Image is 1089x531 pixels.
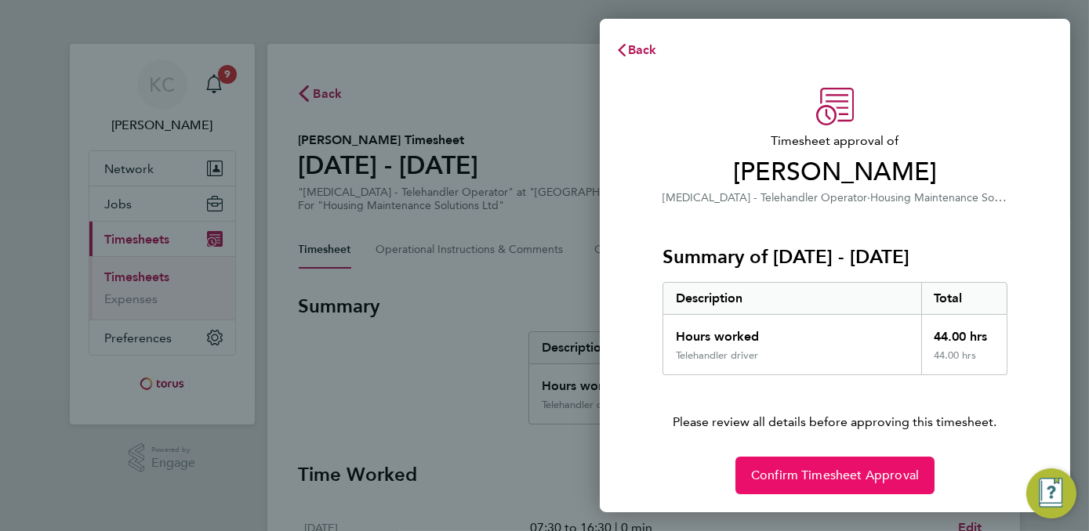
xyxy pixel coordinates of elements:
[644,375,1026,432] p: Please review all details before approving this timesheet.
[676,349,758,362] div: Telehandler driver
[662,157,1007,188] span: [PERSON_NAME]
[735,457,935,494] button: Confirm Timesheet Approval
[662,191,867,204] span: [MEDICAL_DATA] - Telehandler Operator
[663,315,921,349] div: Hours worked
[662,244,1007,269] h3: Summary of [DATE] - [DATE]
[1026,468,1076,518] button: Engage Resource Center
[751,468,919,483] span: Confirm Timesheet Approval
[600,34,673,66] button: Back
[921,283,1007,314] div: Total
[921,315,1007,349] div: 44.00 hrs
[662,282,1007,375] div: Summary of 04 - 10 Aug 2025
[662,132,1007,150] span: Timesheet approval of
[921,349,1007,374] div: 44.00 hrs
[663,283,921,314] div: Description
[867,191,870,204] span: ·
[870,190,1046,204] span: Housing Maintenance Solutions Ltd
[628,42,657,57] span: Back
